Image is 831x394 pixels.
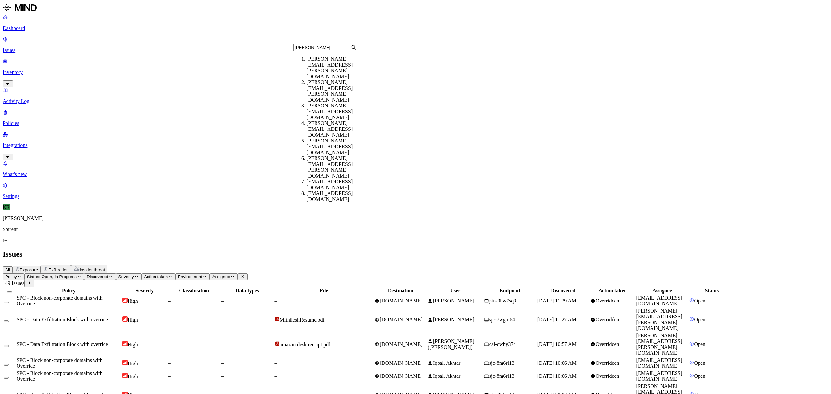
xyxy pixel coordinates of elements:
[636,370,682,382] span: [EMAIL_ADDRESS][DOMAIN_NAME]
[636,357,682,369] span: [EMAIL_ADDRESS][DOMAIN_NAME]
[306,138,370,155] div: [PERSON_NAME][EMAIL_ADDRESS][DOMAIN_NAME]
[17,370,102,382] span: SPC - Block non-corporate domains with Override
[537,288,589,294] div: Discovered
[375,288,427,294] div: Destination
[17,357,102,369] span: SPC - Block non-corporate domains with Override
[168,317,171,322] span: –
[537,341,577,347] span: [DATE] 10:57 AM
[3,36,828,53] a: Issues
[484,288,536,294] div: Endpoint
[168,360,171,366] span: –
[636,308,682,331] span: [PERSON_NAME][EMAIL_ADDRESS][PERSON_NAME][DOMAIN_NAME]
[689,298,694,302] img: status-open.svg
[3,47,828,53] p: Issues
[380,298,423,303] span: [DOMAIN_NAME]
[17,341,108,347] span: SPC - Data Exfiltration Block with override
[3,193,828,199] p: Settings
[275,341,280,346] img: adobe-pdf.svg
[636,288,688,294] div: Assignee
[221,298,224,303] span: –
[428,339,474,350] span: [PERSON_NAME] ([PERSON_NAME])
[27,274,77,279] span: Status: Open, In Progress
[275,288,373,294] div: File
[3,280,24,286] span: 149 Issues
[537,317,576,322] span: [DATE] 11:27 AM
[168,298,171,303] span: –
[17,288,121,294] div: Policy
[168,288,220,294] div: Classification
[128,298,138,304] span: High
[433,317,474,322] span: [PERSON_NAME]
[3,227,828,232] p: Spirent
[3,109,828,126] a: Policies
[3,131,828,159] a: Integrations
[636,333,682,356] span: [PERSON_NAME][EMAIL_ADDRESS][PERSON_NAME][DOMAIN_NAME]
[4,364,9,366] button: Select row
[596,360,619,366] span: Overridden
[5,274,17,279] span: Policy
[178,274,202,279] span: Environment
[3,120,828,126] p: Policies
[128,342,138,347] span: High
[596,341,619,347] span: Overridden
[48,267,68,272] span: Exfiltration
[380,360,423,366] span: [DOMAIN_NAME]
[144,274,168,279] span: Action taken
[689,360,694,365] img: status-open.svg
[275,316,280,322] img: adobe-pdf.svg
[380,317,423,322] span: [DOMAIN_NAME]
[694,373,705,379] span: Open
[306,80,370,103] div: [PERSON_NAME][EMAIL_ADDRESS][PERSON_NAME][DOMAIN_NAME]
[275,373,277,379] span: –
[3,204,10,210] span: KR
[17,317,108,322] span: SPC - Data Exfiltration Block with override
[221,317,224,322] span: –
[433,360,460,366] span: Iqbal, Akhtar
[433,373,460,379] span: Iqbal, Akhtar
[168,373,171,379] span: –
[4,345,9,347] button: Select row
[3,69,828,75] p: Inventory
[87,274,108,279] span: Discovered
[122,341,128,346] img: severity-high.svg
[168,341,171,347] span: –
[128,374,138,379] span: High
[596,373,619,379] span: Overridden
[3,58,828,86] a: Inventory
[221,288,273,294] div: Data types
[489,341,516,347] span: cal-cwhy374
[694,317,705,322] span: Open
[275,298,277,303] span: –
[306,191,370,202] div: [EMAIL_ADDRESS][DOMAIN_NAME]
[20,267,38,272] span: Exposure
[122,360,128,365] img: severity-high.svg
[590,288,635,294] div: Action taken
[694,360,705,366] span: Open
[128,361,138,366] span: High
[212,274,230,279] span: Assignee
[3,182,828,199] a: Settings
[636,295,682,306] span: [EMAIL_ADDRESS][DOMAIN_NAME]
[537,360,577,366] span: [DATE] 10:06 AM
[3,160,828,177] a: What's new
[122,298,128,303] img: severity-high.svg
[122,316,128,322] img: severity-high.svg
[293,44,351,51] input: Search
[122,288,167,294] div: Severity
[3,3,828,14] a: MIND
[537,373,577,379] span: [DATE] 10:06 AM
[596,298,619,303] span: Overridden
[306,103,370,120] div: [PERSON_NAME][EMAIL_ADDRESS][DOMAIN_NAME]
[489,298,516,303] span: ptn-9bw7sq3
[280,342,330,347] span: amazon desk receipt.pdf
[221,341,224,347] span: –
[4,302,9,303] button: Select row
[689,373,694,378] img: status-open.svg
[122,373,128,378] img: severity-high.svg
[694,298,705,303] span: Open
[221,373,224,379] span: –
[280,317,325,323] span: MithileshResume.pdf
[489,360,514,366] span: sjc-8m6rl13
[4,320,9,322] button: Select row
[537,298,576,303] span: [DATE] 11:29 AM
